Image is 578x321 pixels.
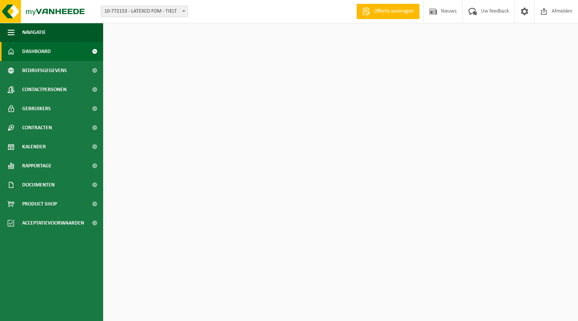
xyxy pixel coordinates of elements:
[101,6,188,17] span: 10-772153 - LATEXCO FOM - TIELT
[356,4,419,19] a: Offerte aanvragen
[22,194,57,213] span: Product Shop
[22,99,51,118] span: Gebruikers
[22,61,67,80] span: Bedrijfsgegevens
[22,156,52,175] span: Rapportage
[22,175,55,194] span: Documenten
[22,118,52,137] span: Contracten
[22,23,46,42] span: Navigatie
[22,213,84,233] span: Acceptatievoorwaarden
[372,8,416,15] span: Offerte aanvragen
[22,80,66,99] span: Contactpersonen
[22,42,51,61] span: Dashboard
[101,6,188,17] span: 10-772153 - LATEXCO FOM - TIELT
[22,137,46,156] span: Kalender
